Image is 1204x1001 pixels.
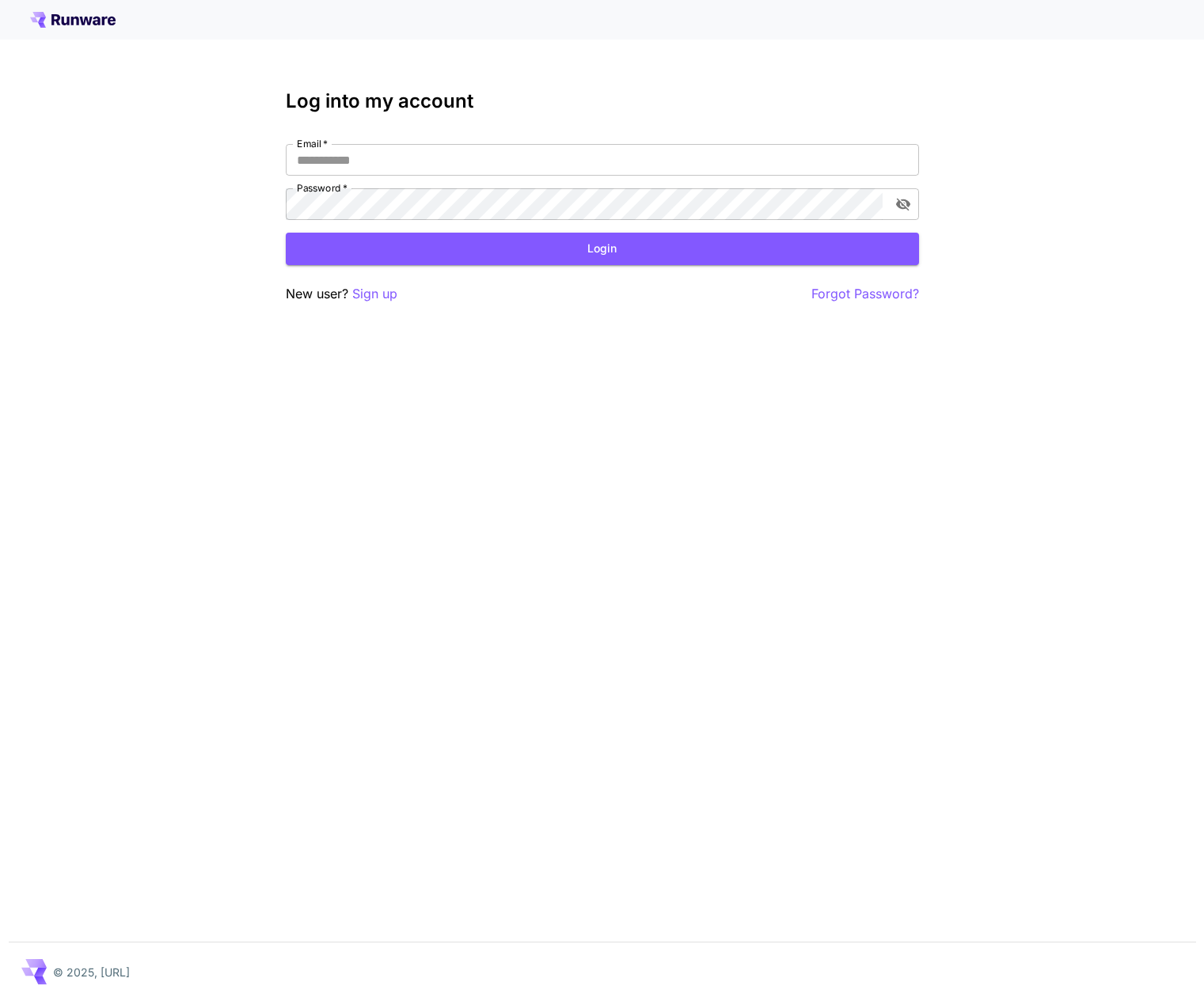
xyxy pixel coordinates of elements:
button: toggle password visibility [889,190,917,218]
h3: Log into my account [286,90,919,112]
p: © 2025, [URL] [53,964,130,980]
button: Sign up [352,284,397,304]
button: Forgot Password? [811,284,919,304]
button: Login [286,233,919,265]
label: Email [297,137,328,150]
label: Password [297,181,348,195]
p: New user? [286,284,397,304]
